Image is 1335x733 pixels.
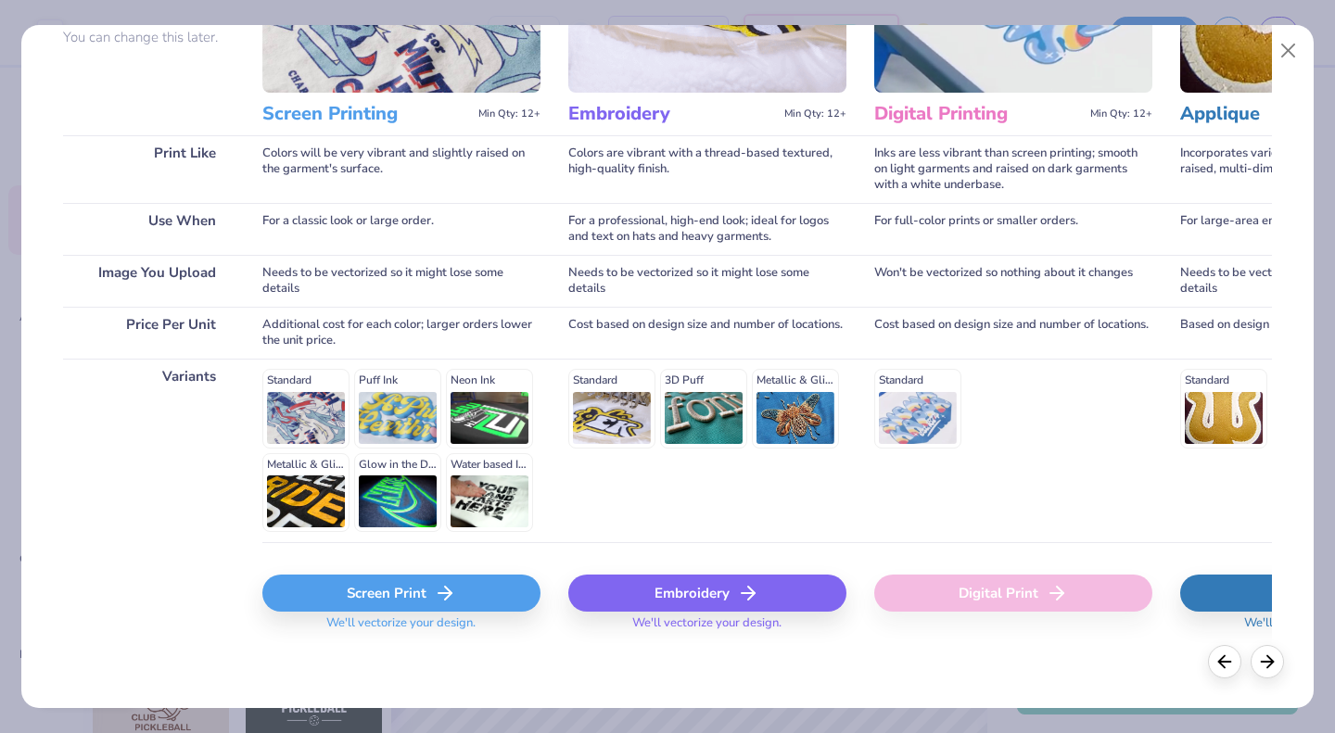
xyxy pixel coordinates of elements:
[568,135,846,203] div: Colors are vibrant with a thread-based textured, high-quality finish.
[63,359,235,542] div: Variants
[262,307,540,359] div: Additional cost for each color; larger orders lower the unit price.
[568,102,777,126] h3: Embroidery
[874,575,1152,612] div: Digital Print
[262,135,540,203] div: Colors will be very vibrant and slightly raised on the garment's surface.
[874,307,1152,359] div: Cost based on design size and number of locations.
[874,203,1152,255] div: For full-color prints or smaller orders.
[319,615,483,642] span: We'll vectorize your design.
[874,135,1152,203] div: Inks are less vibrant than screen printing; smooth on light garments and raised on dark garments ...
[568,575,846,612] div: Embroidery
[568,255,846,307] div: Needs to be vectorized so it might lose some details
[63,203,235,255] div: Use When
[262,575,540,612] div: Screen Print
[63,135,235,203] div: Print Like
[784,107,846,120] span: Min Qty: 12+
[478,107,540,120] span: Min Qty: 12+
[262,255,540,307] div: Needs to be vectorized so it might lose some details
[625,615,789,642] span: We'll vectorize your design.
[568,203,846,255] div: For a professional, high-end look; ideal for logos and text on hats and heavy garments.
[262,203,540,255] div: For a classic look or large order.
[1090,107,1152,120] span: Min Qty: 12+
[63,30,235,45] p: You can change this later.
[262,102,471,126] h3: Screen Printing
[63,255,235,307] div: Image You Upload
[63,307,235,359] div: Price Per Unit
[568,307,846,359] div: Cost based on design size and number of locations.
[1271,33,1306,69] button: Close
[874,255,1152,307] div: Won't be vectorized so nothing about it changes
[874,102,1083,126] h3: Digital Printing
